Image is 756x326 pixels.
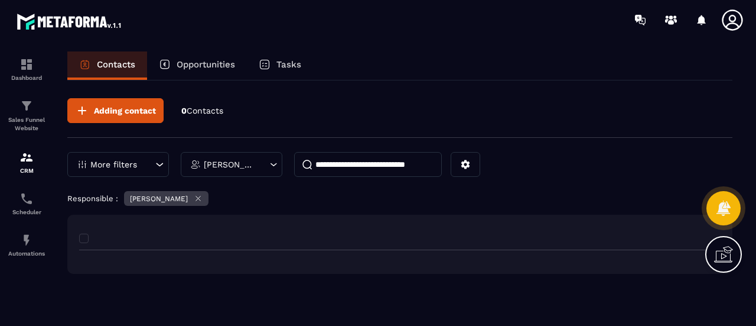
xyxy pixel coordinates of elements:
[90,160,137,169] p: More filters
[67,98,164,123] button: Adding contact
[247,51,313,80] a: Tasks
[3,141,50,183] a: formationformationCRM
[204,160,256,169] p: [PERSON_NAME]
[94,105,156,117] span: Adding contact
[130,195,188,203] p: [PERSON_NAME]
[97,59,135,70] p: Contacts
[19,150,34,164] img: formation
[3,183,50,224] a: schedulerschedulerScheduler
[276,59,301,70] p: Tasks
[3,75,50,81] p: Dashboard
[3,167,50,174] p: CRM
[147,51,247,80] a: Opportunities
[3,116,50,133] p: Sales Funnel Website
[17,11,123,32] img: logo
[3,49,50,90] a: formationformationDashboard
[3,209,50,215] p: Scheduler
[19,192,34,206] img: scheduler
[177,59,235,70] p: Opportunities
[187,106,223,115] span: Contacts
[3,224,50,266] a: automationsautomationsAutomations
[67,194,118,203] p: Responsible :
[3,90,50,141] a: formationformationSales Funnel Website
[19,57,34,72] img: formation
[19,99,34,113] img: formation
[19,233,34,247] img: automations
[3,250,50,257] p: Automations
[67,51,147,80] a: Contacts
[181,105,223,117] p: 0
